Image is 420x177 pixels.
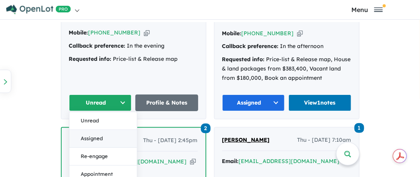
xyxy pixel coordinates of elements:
[316,6,418,13] button: Toggle navigation
[242,30,294,37] a: [PHONE_NUMBER]
[69,41,198,51] div: In the evening
[69,130,137,148] button: Assigned
[190,158,196,166] button: Copy
[6,5,71,14] img: Openlot PRO Logo White
[239,158,340,165] a: [EMAIL_ADDRESS][DOMAIN_NAME]
[222,95,285,111] button: Assigned
[88,29,141,36] a: [PHONE_NUMBER]
[144,29,150,37] button: Copy
[222,55,351,82] div: Price-list & Release map, House & land packages from $383,400, Vacant land from $180,000, Book an...
[69,112,137,130] button: Unread
[222,30,242,37] strong: Mobile:
[69,55,112,62] strong: Requested info:
[222,56,265,63] strong: Requested info:
[222,136,270,143] span: [PERSON_NAME]
[297,136,351,145] span: Thu - [DATE] 7:10am
[69,95,132,111] button: Unread
[222,158,239,165] strong: Email:
[135,95,198,111] a: Profile & Notes
[222,43,279,50] strong: Callback preference:
[69,42,126,49] strong: Callback preference:
[222,136,270,145] a: [PERSON_NAME]
[354,122,364,133] a: 1
[69,29,88,36] strong: Mobile:
[201,124,211,133] span: 2
[69,148,137,165] button: Re-engage
[289,95,351,111] a: View1notes
[69,55,198,64] div: Price-list & Release map
[297,29,303,38] button: Copy
[201,123,211,133] a: 2
[143,136,198,145] span: Thu - [DATE] 2:45pm
[86,158,187,165] a: [EMAIL_ADDRESS][DOMAIN_NAME]
[222,42,351,51] div: In the afternoon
